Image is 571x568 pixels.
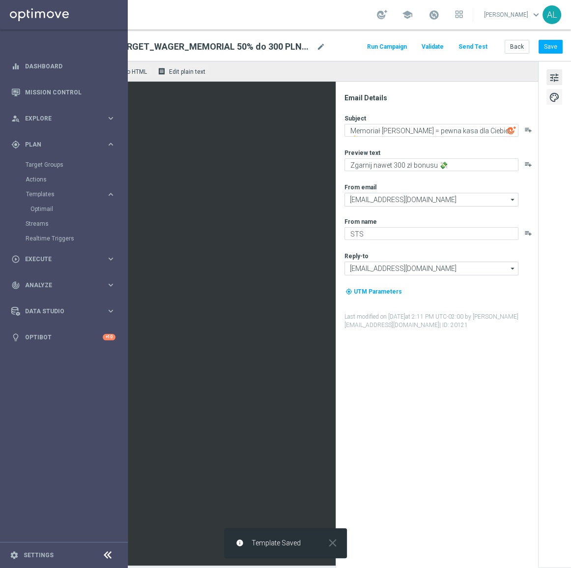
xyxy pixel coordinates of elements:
button: playlist_add [524,126,532,134]
label: Preview text [344,149,380,157]
a: Dashboard [25,53,115,79]
input: oferta@sts.pl [344,193,518,207]
div: Templates [26,191,106,197]
div: Optimail [30,202,127,216]
button: equalizer Dashboard [11,62,116,70]
div: Actions [26,172,127,187]
label: From name [344,218,377,226]
button: Save [539,40,563,54]
div: Templates [26,187,127,216]
img: optiGenie.svg [507,126,516,135]
i: keyboard_arrow_right [106,254,115,264]
span: D_ALL_TARGET_WAGER_MEMORIAL 50% do 300 PLN_280825 [85,41,313,53]
label: From email [344,183,376,191]
span: Plan [25,142,106,148]
i: keyboard_arrow_right [106,114,115,123]
i: arrow_drop_down [508,262,518,275]
i: keyboard_arrow_right [106,190,115,199]
div: Optibot [11,324,115,350]
a: Optibot [25,324,103,350]
div: Target Groups [26,157,127,172]
input: kontakt@sts.pl [344,262,518,275]
i: play_circle_outline [11,255,20,264]
i: lightbulb [11,333,20,342]
span: | ID: 20121 [439,322,468,329]
span: keyboard_arrow_down [531,9,542,20]
div: +10 [103,334,115,340]
div: Dashboard [11,53,115,79]
span: school [402,9,413,20]
button: Templates keyboard_arrow_right [26,190,116,198]
button: track_changes Analyze keyboard_arrow_right [11,281,116,289]
a: Realtime Triggers [26,235,102,242]
i: info [236,539,244,547]
div: Execute [11,255,106,264]
label: Subject [344,115,366,122]
button: palette [546,89,562,105]
span: Templates [26,191,96,197]
span: mode_edit [316,42,325,51]
button: Mission Control [11,89,116,96]
span: Template Saved [252,539,301,547]
a: Settings [24,552,54,558]
i: keyboard_arrow_right [106,306,115,316]
a: Streams [26,220,102,228]
i: keyboard_arrow_right [106,280,115,290]
i: arrow_drop_down [508,193,518,206]
span: UTM Parameters [354,288,402,295]
button: tune [546,69,562,85]
button: play_circle_outline Execute keyboard_arrow_right [11,255,116,263]
button: close [325,539,339,547]
a: Optimail [30,205,102,213]
div: Plan [11,140,106,149]
button: my_location UTM Parameters [344,286,403,297]
span: Edit plain text [169,68,205,75]
a: [PERSON_NAME]keyboard_arrow_down [483,7,542,22]
div: Mission Control [11,79,115,105]
label: Last modified on [DATE] at 2:11 PM UTC-02:00 by [PERSON_NAME][EMAIL_ADDRESS][DOMAIN_NAME] [344,313,537,329]
span: Data Studio [25,308,106,314]
i: my_location [345,288,352,295]
div: AL [542,5,561,24]
button: Validate [420,40,445,54]
div: Explore [11,114,106,123]
button: gps_fixed Plan keyboard_arrow_right [11,141,116,149]
div: Streams [26,216,127,231]
button: playlist_add [524,160,532,168]
a: Actions [26,176,102,183]
i: gps_fixed [11,140,20,149]
span: palette [549,91,560,104]
button: playlist_add [524,229,532,237]
span: Explore [25,116,106,121]
button: lightbulb Optibot +10 [11,333,116,341]
button: person_search Explore keyboard_arrow_right [11,115,116,122]
button: Data Studio keyboard_arrow_right [11,307,116,315]
span: Validate [422,43,444,50]
i: close [326,537,339,549]
span: Analyze [25,282,106,288]
i: person_search [11,114,20,123]
i: keyboard_arrow_right [106,140,115,149]
div: Email Details [344,93,537,102]
i: receipt [158,67,166,75]
a: Target Groups [26,161,102,169]
i: settings [10,551,19,560]
i: equalizer [11,62,20,71]
div: Realtime Triggers [26,231,127,246]
div: Analyze [11,281,106,290]
a: Mission Control [25,79,115,105]
span: tune [549,71,560,84]
div: Data Studio [11,307,106,316]
button: Run Campaign [366,40,408,54]
button: Send Test [457,40,489,54]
